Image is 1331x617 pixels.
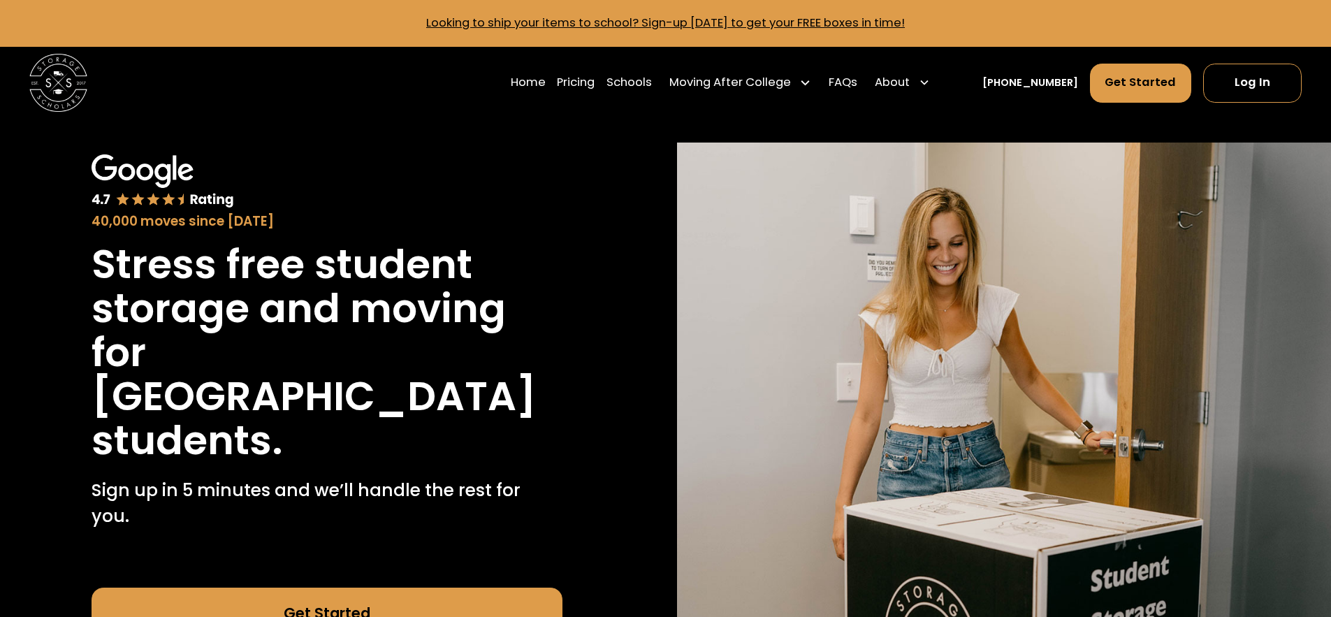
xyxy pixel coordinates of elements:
[92,477,562,530] p: Sign up in 5 minutes and we’ll handle the rest for you.
[1203,64,1302,103] a: Log In
[29,54,87,112] img: Storage Scholars main logo
[92,419,283,463] h1: students.
[92,154,234,209] img: Google 4.7 star rating
[511,62,546,103] a: Home
[982,75,1078,91] a: [PHONE_NUMBER]
[92,375,537,419] h1: [GEOGRAPHIC_DATA]
[92,242,562,375] h1: Stress free student storage and moving for
[875,74,910,92] div: About
[1090,64,1192,103] a: Get Started
[557,62,595,103] a: Pricing
[92,212,562,231] div: 40,000 moves since [DATE]
[669,74,791,92] div: Moving After College
[606,62,652,103] a: Schools
[426,15,905,31] a: Looking to ship your items to school? Sign-up [DATE] to get your FREE boxes in time!
[829,62,857,103] a: FAQs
